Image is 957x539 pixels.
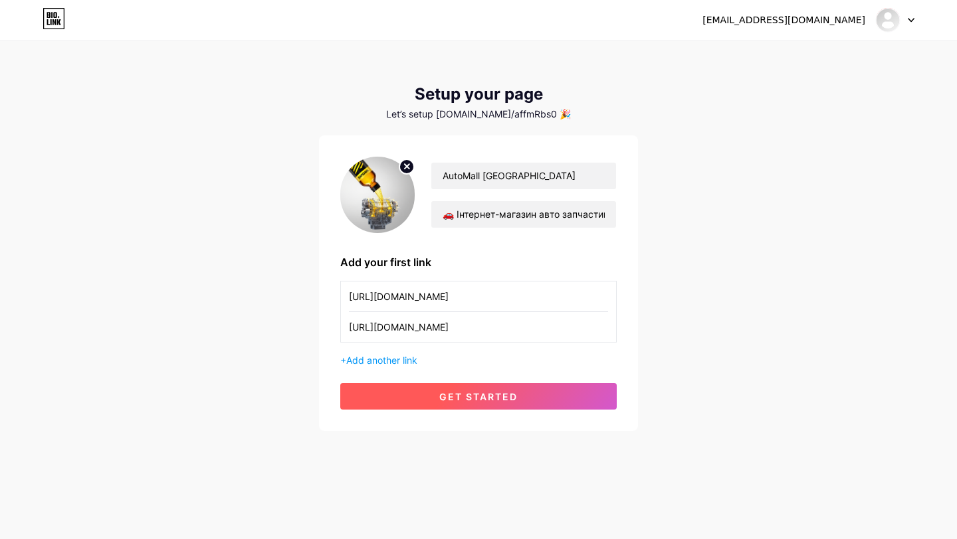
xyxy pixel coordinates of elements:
[349,312,608,342] input: URL (https://instagram.com/yourname)
[431,163,616,189] input: Your name
[340,254,617,270] div: Add your first link
[340,157,415,233] img: profile pic
[319,109,638,119] div: Let’s setup [DOMAIN_NAME]/affmRbs0 🎉
[349,281,608,311] input: Link name (My Instagram)
[340,383,617,410] button: get started
[431,201,616,228] input: bio
[439,391,518,402] span: get started
[702,13,865,27] div: [EMAIL_ADDRESS][DOMAIN_NAME]
[346,354,417,366] span: Add another link
[875,7,901,33] img: Aff
[319,85,638,104] div: Setup your page
[340,353,617,367] div: +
